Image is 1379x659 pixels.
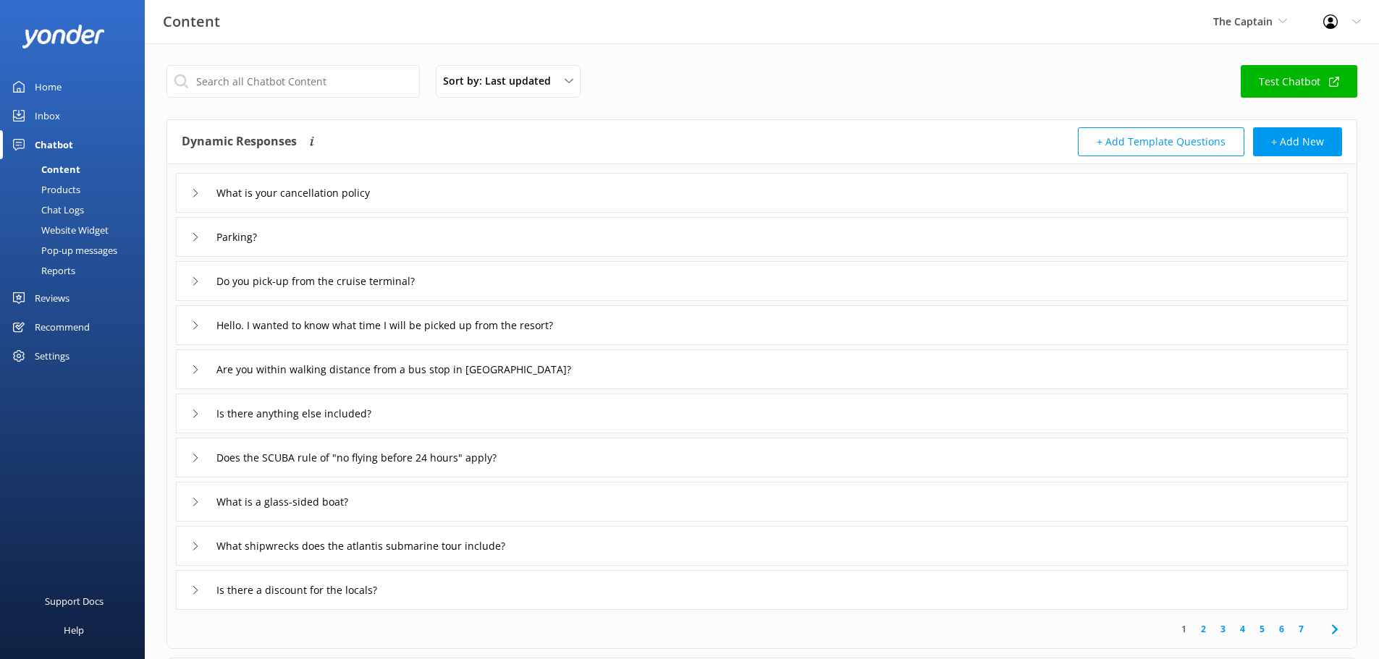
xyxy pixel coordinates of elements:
img: yonder-white-logo.png [22,25,105,48]
a: Content [9,159,145,179]
div: Chat Logs [9,200,84,220]
div: Website Widget [9,220,109,240]
a: 1 [1174,622,1194,636]
div: Inbox [35,101,60,130]
h3: Content [163,10,220,33]
a: Products [9,179,145,200]
div: Recommend [35,313,90,341]
a: 4 [1233,622,1252,636]
h4: Dynamic Responses [182,127,297,156]
a: 5 [1252,622,1272,636]
div: Settings [35,341,69,370]
a: Reports [9,260,145,281]
a: 7 [1291,622,1311,636]
button: + Add Template Questions [1078,127,1244,156]
a: Chat Logs [9,200,145,220]
a: Pop-up messages [9,240,145,260]
input: Search all Chatbot Content [166,65,420,98]
a: Test Chatbot [1241,65,1357,98]
a: 3 [1213,622,1233,636]
a: Website Widget [9,220,145,240]
div: Reviews [35,284,69,313]
div: Support Docs [45,587,104,616]
span: The Captain [1213,14,1273,28]
span: Sort by: Last updated [443,73,560,89]
div: Chatbot [35,130,73,159]
div: Products [9,179,80,200]
button: + Add New [1253,127,1342,156]
div: Content [9,159,80,179]
div: Pop-up messages [9,240,117,260]
a: 2 [1194,622,1213,636]
div: Reports [9,260,75,281]
div: Home [35,72,62,101]
div: Help [64,616,84,645]
a: 6 [1272,622,1291,636]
